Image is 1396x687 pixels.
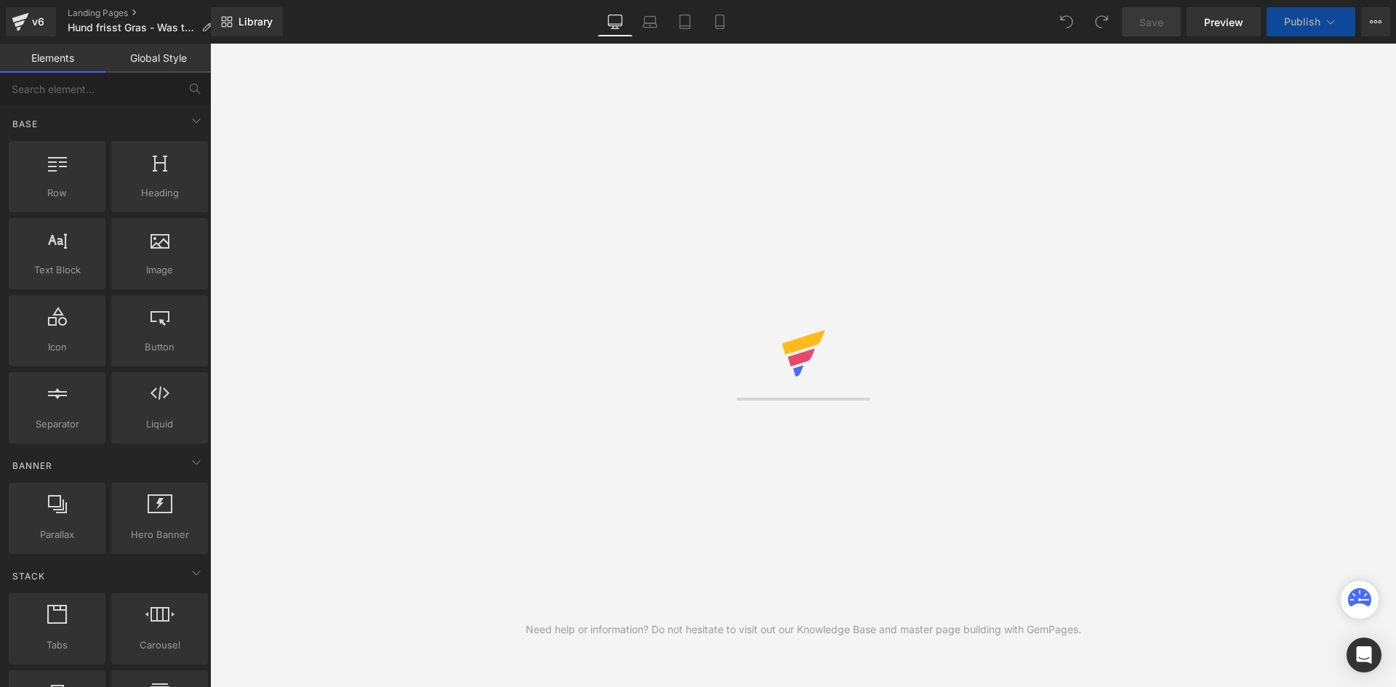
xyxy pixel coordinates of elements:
span: Image [116,262,204,278]
span: Hero Banner [116,527,204,542]
span: Stack [11,569,47,583]
a: New Library [211,7,283,36]
a: Laptop [633,7,667,36]
span: Carousel [116,638,204,653]
div: Need help or information? Do not hesitate to visit out our Knowledge Base and master page buildin... [526,622,1081,638]
span: Text Block [13,262,101,278]
button: Publish [1267,7,1355,36]
a: Global Style [105,44,211,73]
span: Save [1139,15,1163,30]
span: Button [116,340,204,355]
span: Publish [1284,16,1320,28]
a: Desktop [598,7,633,36]
a: Mobile [702,7,737,36]
span: Banner [11,459,54,473]
button: Redo [1087,7,1116,36]
span: Parallax [13,527,101,542]
span: Liquid [116,417,204,432]
button: More [1361,7,1390,36]
span: Hund frisst Gras - Was tun? [68,22,196,33]
span: Separator [13,417,101,432]
span: Preview [1204,15,1243,30]
a: v6 [6,7,56,36]
a: Landing Pages [68,7,223,19]
span: Library [238,15,273,28]
span: Row [13,185,101,201]
span: Base [11,117,39,131]
a: Tablet [667,7,702,36]
div: v6 [29,12,47,31]
span: Heading [116,185,204,201]
button: Undo [1052,7,1081,36]
div: Open Intercom Messenger [1347,638,1381,672]
a: Preview [1187,7,1261,36]
span: Tabs [13,638,101,653]
span: Icon [13,340,101,355]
